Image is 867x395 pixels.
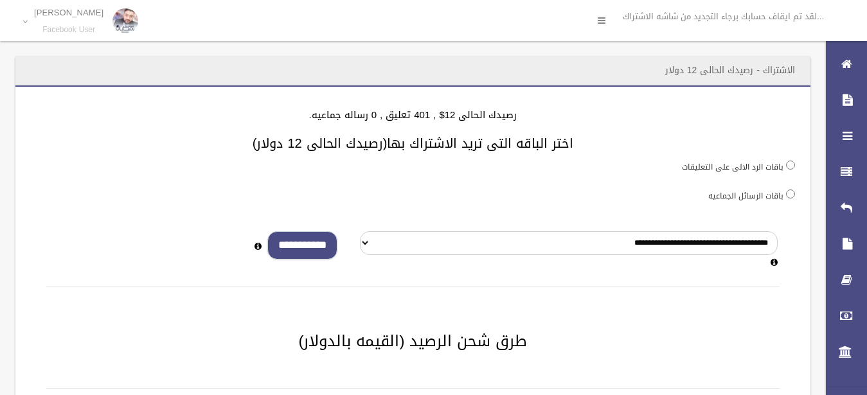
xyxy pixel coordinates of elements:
[34,25,103,35] small: Facebook User
[708,189,783,203] label: باقات الرسائل الجماعيه
[34,8,103,17] p: [PERSON_NAME]
[682,160,783,174] label: باقات الرد الالى على التعليقات
[650,58,810,83] header: الاشتراك - رصيدك الحالى 12 دولار
[31,110,795,121] h4: رصيدك الحالى 12$ , 401 تعليق , 0 رساله جماعيه.
[31,136,795,150] h3: اختر الباقه التى تريد الاشتراك بها(رصيدك الحالى 12 دولار)
[31,333,795,349] h2: طرق شحن الرصيد (القيمه بالدولار)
